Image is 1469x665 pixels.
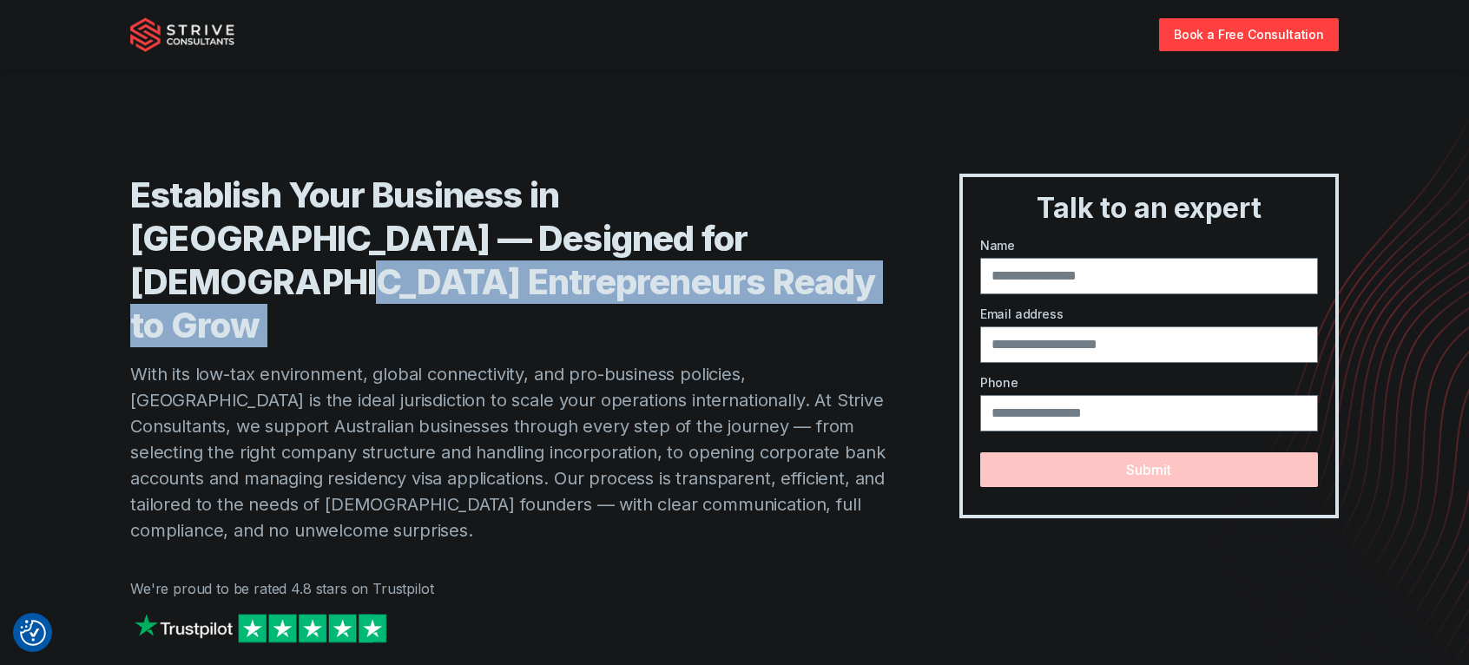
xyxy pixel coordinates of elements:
[980,452,1318,487] button: Submit
[980,373,1318,392] label: Phone
[130,17,234,52] img: Strive Consultants
[130,609,391,647] img: Strive on Trustpilot
[1159,18,1339,50] a: Book a Free Consultation
[20,620,46,646] img: Revisit consent button
[130,174,890,347] h1: Establish Your Business in [GEOGRAPHIC_DATA] — Designed for [DEMOGRAPHIC_DATA] Entrepreneurs Read...
[20,620,46,646] button: Consent Preferences
[130,361,890,543] p: With its low-tax environment, global connectivity, and pro-business policies, [GEOGRAPHIC_DATA] i...
[980,305,1318,323] label: Email address
[130,578,890,599] p: We're proud to be rated 4.8 stars on Trustpilot
[980,236,1318,254] label: Name
[970,191,1328,226] h3: Talk to an expert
